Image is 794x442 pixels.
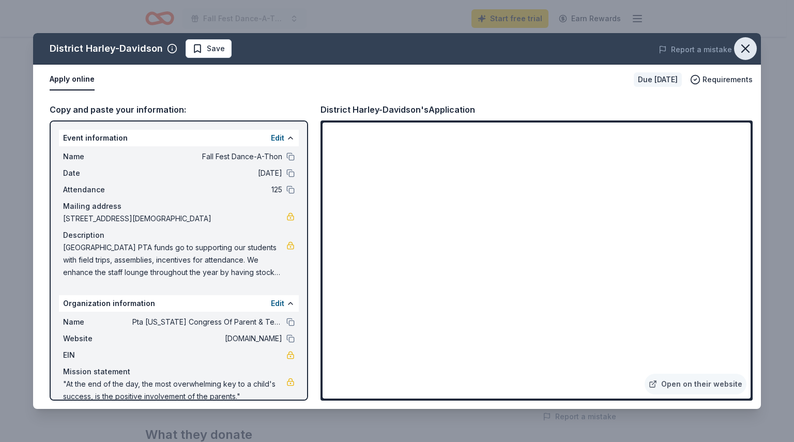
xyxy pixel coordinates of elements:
span: Name [63,150,132,163]
span: Date [63,167,132,179]
div: Organization information [59,295,299,312]
span: Fall Fest Dance-A-Thon [132,150,282,163]
div: District Harley-Davidson's Application [320,103,475,116]
span: Website [63,332,132,345]
button: Report a mistake [659,43,732,56]
button: Requirements [690,73,753,86]
span: [DATE] [132,167,282,179]
div: Mission statement [63,365,295,378]
span: EIN [63,349,132,361]
span: Attendance [63,184,132,196]
button: Edit [271,297,284,310]
div: Event information [59,130,299,146]
span: "At the end of the day, the most overwhelming key to a child's success, is the positive involveme... [63,378,286,415]
div: District Harley-Davidson [50,40,163,57]
span: Pta [US_STATE] Congress Of Parent & Teachers Inc [132,316,282,328]
div: Mailing address [63,200,295,212]
button: Save [186,39,232,58]
span: [GEOGRAPHIC_DATA] PTA funds go to supporting our students with field trips, assemblies, incentive... [63,241,286,279]
span: [STREET_ADDRESS][DEMOGRAPHIC_DATA] [63,212,286,225]
span: Save [207,42,225,55]
div: Copy and paste your information: [50,103,308,116]
a: Open on their website [645,374,746,394]
span: 125 [132,184,282,196]
button: Apply online [50,69,95,90]
span: Name [63,316,132,328]
div: Description [63,229,295,241]
button: Edit [271,132,284,144]
span: Requirements [703,73,753,86]
div: Due [DATE] [634,72,682,87]
span: [DOMAIN_NAME] [132,332,282,345]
